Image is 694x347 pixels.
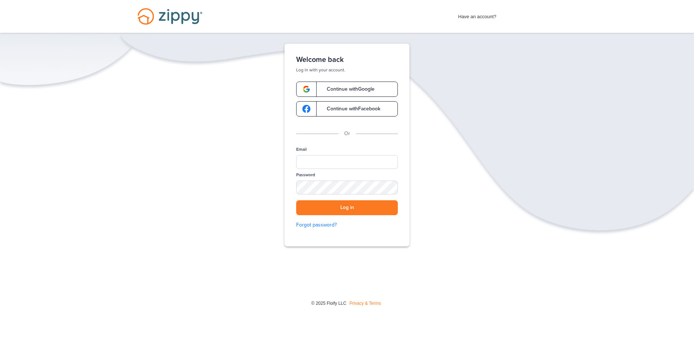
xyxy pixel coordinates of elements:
[302,85,310,93] img: google-logo
[296,155,398,169] input: Email
[296,82,398,97] a: google-logoContinue withGoogle
[319,87,375,92] span: Continue with Google
[311,301,346,306] span: © 2025 Floify LLC
[302,105,310,113] img: google-logo
[296,181,398,194] input: Password
[458,9,497,21] span: Have an account?
[296,67,398,73] p: Log in with your account.
[296,221,398,229] a: Forgot password?
[296,172,315,178] label: Password
[296,55,398,64] h1: Welcome back
[319,106,380,111] span: Continue with Facebook
[296,200,398,215] button: Log in
[296,101,398,117] a: google-logoContinue withFacebook
[344,130,350,138] p: Or
[349,301,381,306] a: Privacy & Terms
[296,146,307,153] label: Email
